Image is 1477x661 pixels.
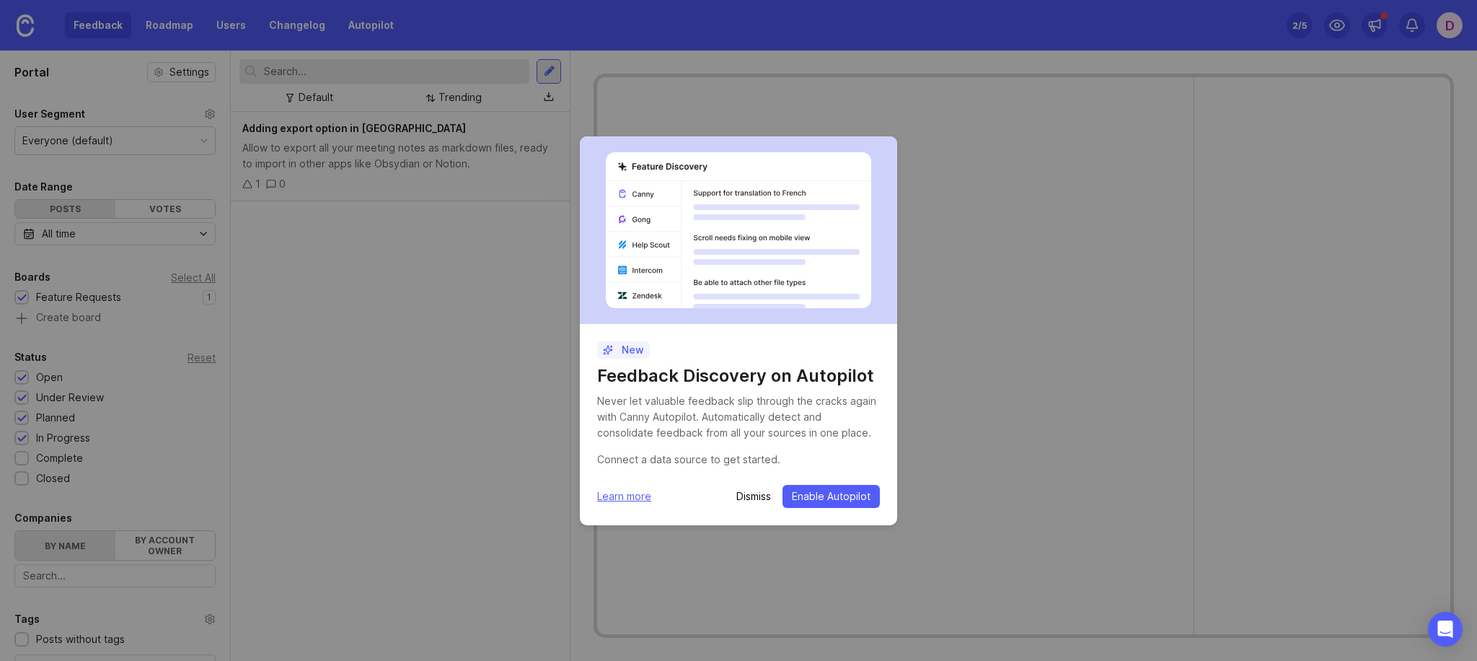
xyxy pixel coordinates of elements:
button: Dismiss [736,489,771,504]
span: Enable Autopilot [792,489,870,504]
button: Enable Autopilot [782,485,880,508]
p: New [603,343,644,357]
h1: Feedback Discovery on Autopilot [597,364,880,388]
div: Connect a data source to get started. [597,452,880,468]
img: autopilot-456452bdd303029aca878276f8eef889.svg [606,152,871,308]
div: Never let valuable feedback slip through the cracks again with Canny Autopilot. Automatically det... [597,393,880,441]
a: Learn more [597,489,651,504]
div: Open Intercom Messenger [1428,612,1463,647]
